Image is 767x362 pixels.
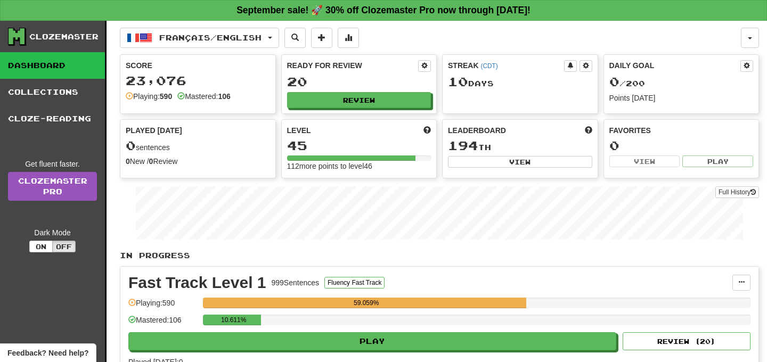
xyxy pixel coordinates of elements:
[338,28,359,48] button: More stats
[126,60,270,71] div: Score
[715,186,759,198] button: Full History
[128,298,198,315] div: Playing: 590
[609,74,619,89] span: 0
[126,125,182,136] span: Played [DATE]
[126,156,270,167] div: New / Review
[480,62,497,70] a: (CDT)
[7,348,88,358] span: Open feedback widget
[284,28,306,48] button: Search sentences
[448,60,564,71] div: Streak
[609,155,680,167] button: View
[29,241,53,252] button: On
[609,79,645,88] span: / 200
[448,139,592,153] div: th
[448,156,592,168] button: View
[287,161,431,171] div: 112 more points to level 46
[585,125,592,136] span: This week in points, UTC
[448,75,592,89] div: Day s
[128,332,616,350] button: Play
[287,92,431,108] button: Review
[311,28,332,48] button: Add sentence to collection
[287,75,431,88] div: 20
[126,91,172,102] div: Playing:
[126,139,270,153] div: sentences
[29,31,99,42] div: Clozemaster
[177,91,231,102] div: Mastered:
[682,155,753,167] button: Play
[8,172,97,201] a: ClozemasterPro
[609,125,754,136] div: Favorites
[120,250,759,261] p: In Progress
[126,138,136,153] span: 0
[423,125,431,136] span: Score more points to level up
[159,33,262,42] span: Français / English
[609,60,741,72] div: Daily Goal
[8,227,97,238] div: Dark Mode
[126,74,270,87] div: 23,076
[324,277,385,289] button: Fluency Fast Track
[128,315,198,332] div: Mastered: 106
[206,315,261,325] div: 10.611%
[287,60,419,71] div: Ready for Review
[287,139,431,152] div: 45
[126,157,130,166] strong: 0
[236,5,531,15] strong: September sale! 🚀 30% off Clozemaster Pro now through [DATE]!
[448,74,468,89] span: 10
[128,275,266,291] div: Fast Track Level 1
[448,138,478,153] span: 194
[218,92,230,101] strong: 106
[160,92,172,101] strong: 590
[287,125,311,136] span: Level
[52,241,76,252] button: Off
[609,139,754,152] div: 0
[272,277,320,288] div: 999 Sentences
[149,157,153,166] strong: 0
[8,159,97,169] div: Get fluent faster.
[120,28,279,48] button: Français/English
[623,332,750,350] button: Review (20)
[448,125,506,136] span: Leaderboard
[206,298,526,308] div: 59.059%
[609,93,754,103] div: Points [DATE]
